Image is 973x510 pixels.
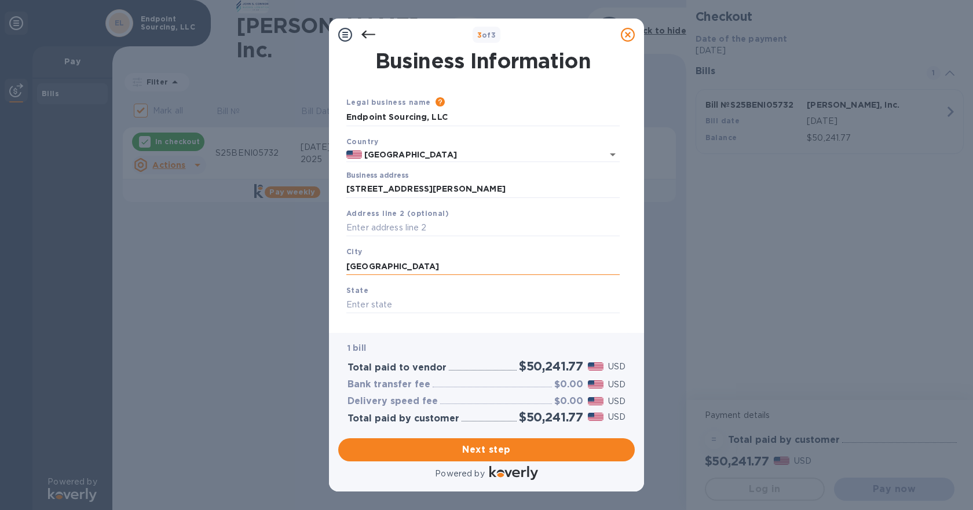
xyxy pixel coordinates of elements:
span: 3 [477,31,482,39]
img: Logo [489,466,538,480]
input: Enter address [346,181,620,198]
p: USD [608,361,625,373]
label: Business address [346,173,408,179]
img: USD [588,397,603,405]
p: USD [608,379,625,391]
img: USD [588,362,603,370]
b: Country [346,137,379,146]
h3: $0.00 [554,396,583,407]
h1: Business Information [344,49,622,73]
button: Next step [338,438,635,461]
h3: $0.00 [554,379,583,390]
span: Next step [348,443,625,457]
input: Enter city [346,258,620,275]
b: Legal business name [346,98,431,107]
p: Powered by [435,468,484,480]
b: State [346,286,368,295]
h3: Total paid by customer [348,413,459,424]
p: USD [608,395,625,408]
img: USD [588,380,603,388]
b: Address line 2 (optional) [346,209,449,218]
h3: Bank transfer fee [348,379,430,390]
img: US [346,151,362,159]
h3: Total paid to vendor [348,362,447,373]
b: City [346,247,363,256]
h3: Delivery speed fee [348,396,438,407]
h2: $50,241.77 [519,410,583,424]
img: USD [588,413,603,421]
b: 1 bill [348,343,366,353]
input: Enter state [346,296,620,314]
h2: $50,241.77 [519,359,583,373]
p: USD [608,411,625,423]
b: of 3 [477,31,496,39]
input: Enter address line 2 [346,219,620,237]
input: Enter legal business name [346,109,620,126]
button: Open [605,146,621,163]
input: Select country [362,148,587,162]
